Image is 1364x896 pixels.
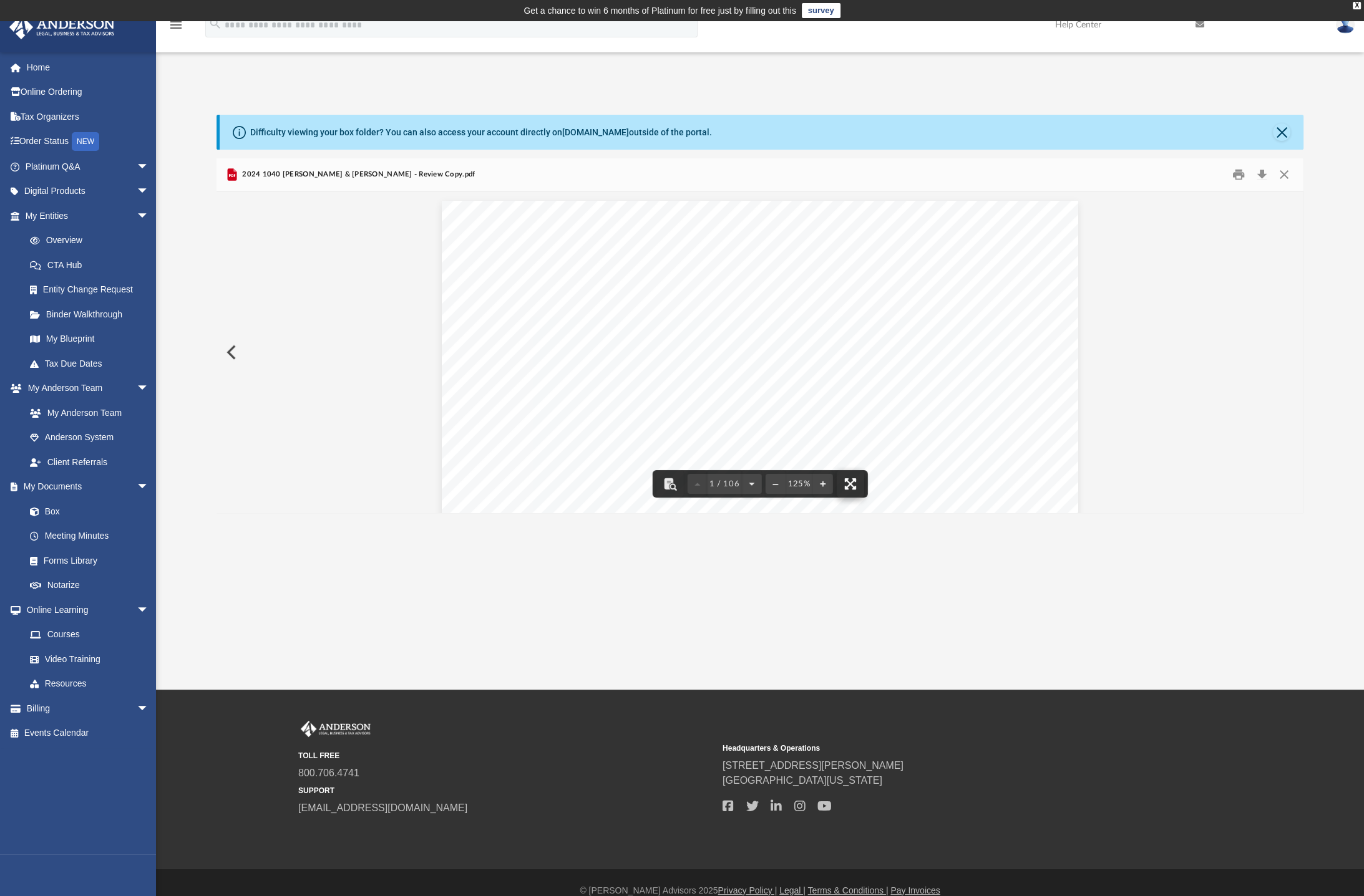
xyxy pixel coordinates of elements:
[723,743,1138,754] small: Headquarters & Operations
[9,80,168,105] a: Online Ordering
[765,470,785,498] button: Zoom out
[708,470,742,498] button: 1 / 106
[620,302,657,312] span: DRIVE
[9,203,168,228] a: My Entitiesarrow_drop_down
[17,647,155,672] a: Video Training
[718,885,777,895] a: Privacy Policy |
[298,785,714,796] small: SUPPORT
[779,885,806,895] a: Legal |
[9,129,168,155] a: Order StatusNEW
[17,400,155,425] a: My Anderson Team
[168,17,183,32] i: menu
[785,480,812,488] div: Current zoom level
[17,351,168,376] a: Tax Due Dates
[17,499,155,524] a: Box
[298,768,359,778] a: 800.706.4741
[562,127,629,137] a: [DOMAIN_NAME]
[217,335,244,370] button: Previous File
[298,721,373,737] img: Anderson Advisors Platinum Portal
[168,24,183,32] a: menu
[217,191,1303,513] div: Document Viewer
[9,376,162,401] a: My Anderson Teamarrow_drop_down
[613,315,628,325] span: NV
[17,302,168,327] a: Binder Walkthrough
[836,470,864,498] button: Enter fullscreen
[741,470,761,498] button: Next page
[812,470,832,498] button: Zoom in
[1273,165,1295,185] button: Close
[72,132,99,151] div: NEW
[9,721,168,746] a: Events Calendar
[137,179,162,205] span: arrow_drop_down
[217,158,1303,513] div: Preview
[17,277,168,302] a: Entity Change Request
[723,760,904,771] a: [STREET_ADDRESS][PERSON_NAME]
[298,750,714,761] small: TOLL FREE
[9,696,168,721] a: Billingarrow_drop_down
[137,474,162,500] span: arrow_drop_down
[17,548,155,573] a: Forms Library
[250,126,712,139] div: Difficulty viewing your box folder? You can also access your account directly on outside of the p...
[808,885,889,895] a: Terms & Conditions |
[568,302,653,312] span: [PERSON_NAME]
[137,597,162,623] span: arrow_drop_down
[17,327,162,352] a: My Blueprint
[9,104,168,129] a: Tax Organizers
[532,302,561,312] span: 3225
[9,179,168,204] a: Digital Productsarrow_drop_down
[17,228,168,253] a: Overview
[598,290,642,300] span: GLOBAL
[708,480,742,488] span: 1 / 106
[298,802,467,813] a: [EMAIL_ADDRESS][DOMAIN_NAME]
[6,15,119,39] img: Anderson Advisors Platinum Portal
[137,203,162,229] span: arrow_drop_down
[650,290,708,300] span: BUSINESS
[217,191,1303,513] div: File preview
[9,474,162,499] a: My Documentsarrow_drop_down
[716,290,760,300] span: GROUP,
[890,885,940,895] a: Pay Invoices
[802,3,840,18] a: survey
[17,425,162,450] a: Anderson System
[17,573,162,598] a: Notarize
[723,775,882,786] a: [GEOGRAPHIC_DATA][US_STATE]
[17,450,162,474] a: Client Referrals
[1250,165,1273,185] button: Download
[9,55,168,80] a: Home
[532,290,617,300] span: [PERSON_NAME]
[656,470,684,498] button: Toggle findbar
[137,154,162,180] span: arrow_drop_down
[767,290,789,300] span: LLC
[1336,16,1355,34] img: User Pic
[240,169,475,180] span: 2024 1040 [PERSON_NAME] & [PERSON_NAME] - Review Copy.pdf
[137,696,162,721] span: arrow_drop_down
[208,17,222,31] i: search
[17,672,162,696] a: Resources
[524,3,796,18] div: Get a chance to win 6 months of Platinum for free just by filling out this
[642,315,679,325] span: 89121
[137,376,162,402] span: arrow_drop_down
[17,622,162,647] a: Courses
[9,597,162,622] a: Online Learningarrow_drop_down
[1273,123,1290,141] button: Close
[561,315,605,325] span: VEGAS,
[1226,165,1251,185] button: Print
[17,524,162,549] a: Meeting Minutes
[17,253,168,277] a: CTA Hub
[532,315,553,325] span: LAS
[817,372,993,574] span: COPY
[1353,2,1361,9] div: close
[9,154,168,179] a: Platinum Q&Aarrow_drop_down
